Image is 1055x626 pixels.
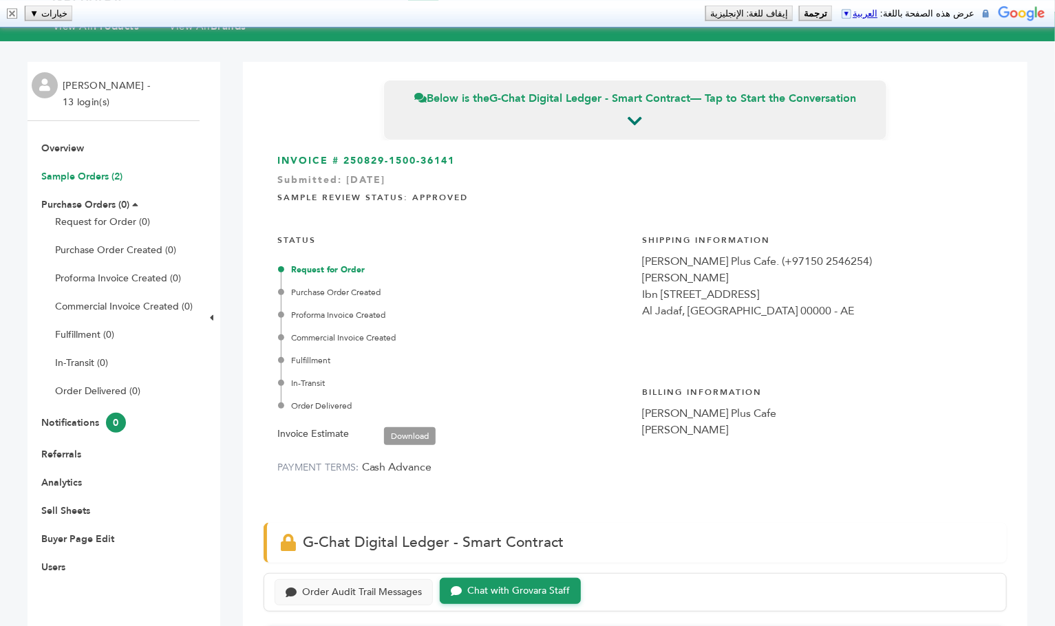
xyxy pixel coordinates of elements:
[281,286,628,299] div: Purchase Order Created
[642,376,993,405] h4: Billing Information
[41,170,122,183] a: Sample Orders (2)
[642,405,993,422] div: [PERSON_NAME] Plus Cafe
[41,561,65,574] a: Users
[302,587,422,598] div: Order Audit Trail Messages
[642,253,993,270] div: [PERSON_NAME] Plus Cafe. (+97150 2546254)
[277,461,359,474] label: PAYMENT TERMS:
[281,400,628,412] div: Order Delivered
[55,328,114,341] a: Fulfillment (0)
[414,91,856,106] span: Below is the — Tap to Start the Conversation
[63,78,153,111] li: [PERSON_NAME] - 13 login(s)
[106,413,126,433] span: 0
[467,585,570,597] div: Chat with Grovara Staff
[55,356,108,369] a: In-Transit (0)
[41,198,129,211] a: Purchase Orders (0)
[277,154,993,168] h3: INVOICE # 250829-1500-36141
[277,173,993,194] div: Submitted: [DATE]
[281,332,628,344] div: Commercial Invoice Created
[642,422,993,438] div: [PERSON_NAME]
[853,8,877,19] span: العربية
[25,6,72,20] button: خيارات ▼
[55,244,176,257] a: Purchase Order Created (0)
[706,6,792,20] button: إيقاف للغة: الإنجليزية
[41,476,82,489] a: Analytics
[362,460,432,475] span: Cash Advance
[642,224,993,253] h4: Shipping Information
[281,377,628,389] div: In-Transit
[41,532,114,546] a: Buyer Page Edit
[55,215,150,228] a: Request for Order (0)
[999,5,1045,24] img: Google ترجمة
[277,426,349,442] label: Invoice Estimate
[32,72,58,98] img: profile.png
[840,8,877,19] a: العربية
[41,504,90,517] a: Sell Sheets
[642,286,993,303] div: Ibn [STREET_ADDRESS]
[800,6,831,20] button: ترجمة
[41,448,81,461] a: Referrals
[277,182,993,211] h4: Sample Review Status: Approved
[983,8,989,19] img: سيتم إرسال محتوى هذه الصفحة الآمنة إلى Google لترجمته باستخدام اتصال آمن.
[41,416,126,429] a: Notifications0
[277,224,628,253] h4: STATUS
[281,263,628,276] div: Request for Order
[7,8,17,19] img: إغلاق
[303,532,564,552] span: G-Chat Digital Ledger - Smart Contract
[642,270,993,286] div: [PERSON_NAME]
[55,385,140,398] a: Order Delivered (0)
[281,309,628,321] div: Proforma Invoice Created
[55,300,193,313] a: Commercial Invoice Created (0)
[489,91,690,106] strong: G-Chat Digital Ledger - Smart Contract
[804,8,827,19] b: ترجمة
[281,354,628,367] div: Fulfillment
[642,303,993,319] div: Al Jadaf, [GEOGRAPHIC_DATA] 00000 - AE
[41,142,84,155] a: Overview
[384,427,436,445] a: Download
[55,272,181,285] a: Proforma Invoice Created (0)
[838,8,974,19] span: عرض هذه الصفحة باللغة:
